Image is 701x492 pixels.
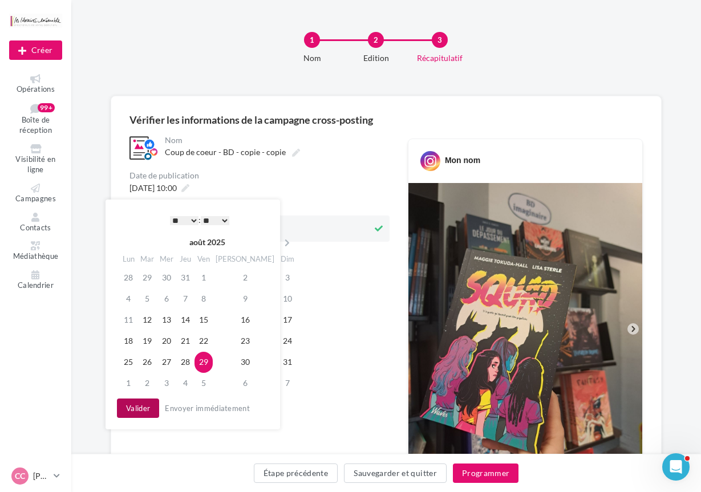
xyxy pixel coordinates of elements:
[129,172,390,180] div: Date de publication
[17,84,55,93] span: Opérations
[165,136,387,144] div: Nom
[277,331,297,352] td: 24
[137,251,157,267] th: Mar
[129,183,177,193] span: [DATE] 10:00
[176,331,195,352] td: 21
[33,470,49,482] p: [PERSON_NAME]
[18,280,54,290] span: Calendrier
[9,210,62,235] a: Contacts
[213,310,277,331] td: 16
[15,154,55,174] span: Visibilité en ligne
[277,310,297,331] td: 17
[176,352,195,373] td: 28
[368,32,384,48] div: 2
[20,223,51,232] span: Contacts
[213,373,277,394] td: 6
[119,331,137,352] td: 18
[9,142,62,177] a: Visibilité en ligne
[165,147,286,157] span: Coup de coeur - BD - copie - copie
[176,373,195,394] td: 4
[19,115,52,135] span: Boîte de réception
[176,267,195,288] td: 31
[119,310,137,331] td: 11
[195,267,213,288] td: 1
[117,399,159,418] button: Valider
[137,267,157,288] td: 29
[119,288,137,310] td: 4
[15,470,25,482] span: CC
[119,352,137,373] td: 25
[403,52,476,64] div: Récapitulatif
[9,101,62,137] a: Boîte de réception99+
[137,234,277,251] th: août 2025
[453,463,519,483] button: Programmer
[137,288,157,310] td: 5
[195,251,213,267] th: Ven
[195,352,213,373] td: 29
[277,352,297,373] td: 31
[137,331,157,352] td: 19
[13,251,59,261] span: Médiathèque
[176,251,195,267] th: Jeu
[277,373,297,394] td: 7
[137,352,157,373] td: 26
[38,103,55,112] div: 99+
[157,267,176,288] td: 30
[119,267,137,288] td: 28
[157,310,176,331] td: 13
[277,288,297,310] td: 10
[339,52,412,64] div: Edition
[195,331,213,352] td: 22
[213,331,277,352] td: 23
[119,373,137,394] td: 1
[304,32,320,48] div: 1
[213,251,277,267] th: [PERSON_NAME]
[160,401,254,415] button: Envoyer immédiatement
[195,288,213,310] td: 8
[662,453,690,481] iframe: Intercom live chat
[432,32,448,48] div: 3
[157,373,176,394] td: 3
[157,352,176,373] td: 27
[142,212,257,229] div: :
[9,40,62,60] button: Créer
[157,288,176,310] td: 6
[344,463,447,483] button: Sauvegarder et quitter
[137,373,157,394] td: 2
[254,463,338,483] button: Étape précédente
[129,115,373,125] div: Vérifier les informations de la campagne cross-posting
[445,154,480,166] div: Mon nom
[157,331,176,352] td: 20
[176,288,195,310] td: 7
[195,310,213,331] td: 15
[9,181,62,206] a: Campagnes
[119,251,137,267] th: Lun
[9,465,62,487] a: CC [PERSON_NAME]
[9,268,62,292] a: Calendrier
[213,352,277,373] td: 30
[9,239,62,263] a: Médiathèque
[195,373,213,394] td: 5
[213,267,277,288] td: 2
[213,288,277,310] td: 9
[9,40,62,60] div: Nouvelle campagne
[9,72,62,96] a: Opérations
[176,310,195,331] td: 14
[157,251,176,267] th: Mer
[277,251,297,267] th: Dim
[15,194,56,203] span: Campagnes
[277,267,297,288] td: 3
[275,52,349,64] div: Nom
[137,310,157,331] td: 12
